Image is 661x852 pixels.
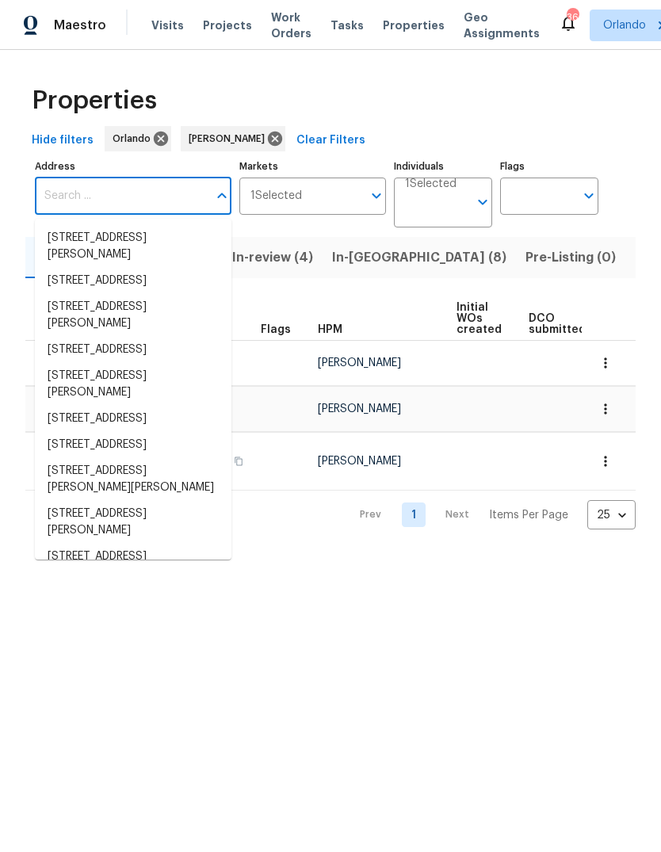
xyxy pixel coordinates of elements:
p: Items Per Page [489,507,568,523]
span: Maestro [54,17,106,33]
button: Clear Filters [290,126,372,155]
li: [STREET_ADDRESS] [35,337,231,363]
span: Visits [151,17,184,33]
span: [PERSON_NAME] [318,357,401,369]
span: 1 Selected [405,178,457,191]
div: [PERSON_NAME] [181,126,285,151]
span: Properties [383,17,445,33]
label: Flags [500,162,598,171]
span: Orlando [603,17,646,33]
button: Open [472,191,494,213]
span: Properties [32,93,157,109]
span: [PERSON_NAME] [318,403,401,415]
label: Individuals [394,162,492,171]
button: Open [578,185,600,207]
li: [STREET_ADDRESS][PERSON_NAME] [35,501,231,544]
button: Hide filters [25,126,100,155]
span: Tasks [330,20,364,31]
span: 1 Selected [250,189,302,203]
input: Search ... [35,178,208,215]
span: [PERSON_NAME] [189,131,271,147]
li: [STREET_ADDRESS] [35,432,231,458]
span: Work Orders [271,10,311,41]
span: [PERSON_NAME] [318,456,401,467]
span: Initial WOs created [457,302,502,335]
span: Hide filters [32,131,94,151]
span: Geo Assignments [464,10,540,41]
li: [STREET_ADDRESS][PERSON_NAME] [35,225,231,268]
li: [STREET_ADDRESS][PERSON_NAME] [35,363,231,406]
nav: Pagination Navigation [345,500,636,529]
button: Close [211,185,233,207]
span: In-review (4) [232,246,313,269]
div: 36 [567,10,578,25]
span: DCO submitted [529,313,586,335]
span: Orlando [113,131,157,147]
div: 25 [587,495,636,536]
li: [STREET_ADDRESS] [35,268,231,294]
span: Flags [261,324,291,335]
li: [STREET_ADDRESS][PERSON_NAME] [35,294,231,337]
div: Orlando [105,126,171,151]
label: Markets [239,162,387,171]
button: Open [365,185,388,207]
span: Pre-Listing (0) [525,246,616,269]
li: [STREET_ADDRESS] [35,544,231,570]
span: Clear Filters [296,131,365,151]
span: In-[GEOGRAPHIC_DATA] (8) [332,246,506,269]
span: Projects [203,17,252,33]
label: Address [35,162,231,171]
span: HPM [318,324,342,335]
li: [STREET_ADDRESS] [35,406,231,432]
li: [STREET_ADDRESS][PERSON_NAME][PERSON_NAME] [35,458,231,501]
a: Goto page 1 [402,502,426,527]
